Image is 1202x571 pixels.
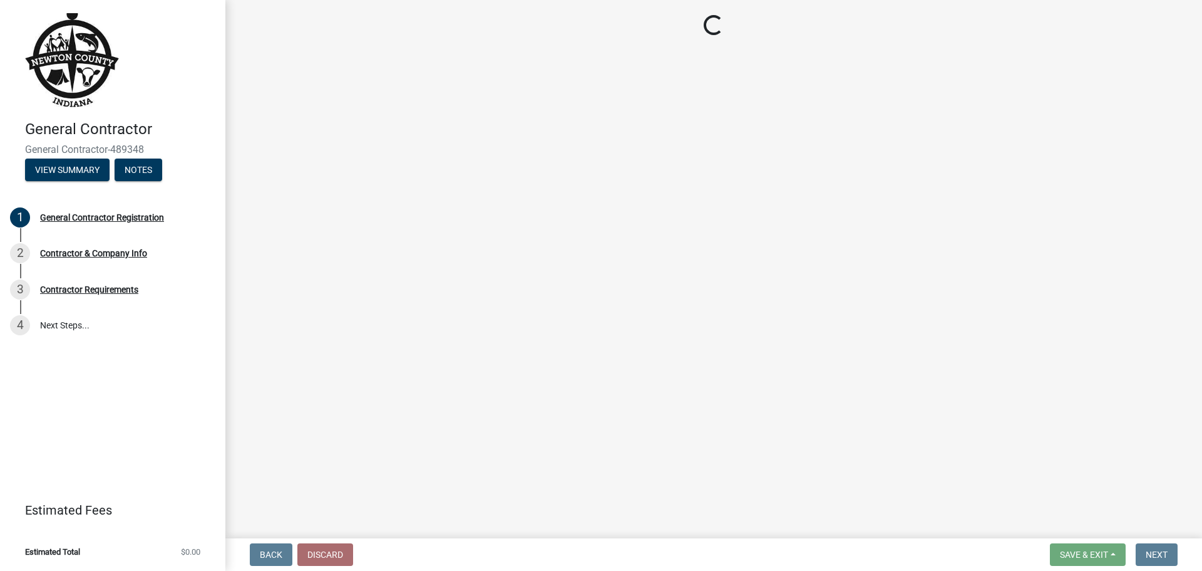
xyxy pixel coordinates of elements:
[25,13,119,107] img: Newton County, Indiana
[115,165,162,175] wm-modal-confirm: Notes
[25,548,80,556] span: Estimated Total
[1060,550,1108,560] span: Save & Exit
[250,543,292,566] button: Back
[181,548,200,556] span: $0.00
[40,249,147,258] div: Contractor & Company Info
[1136,543,1178,566] button: Next
[10,243,30,263] div: 2
[115,159,162,181] button: Notes
[1146,550,1168,560] span: Next
[25,120,215,139] h4: General Contractor
[10,207,30,228] div: 1
[40,213,164,222] div: General Contractor Registration
[25,144,200,155] span: General Contractor-489348
[260,550,282,560] span: Back
[40,285,138,294] div: Contractor Requirements
[1050,543,1126,566] button: Save & Exit
[25,159,110,181] button: View Summary
[10,498,205,523] a: Estimated Fees
[10,315,30,335] div: 4
[297,543,353,566] button: Discard
[10,280,30,300] div: 3
[25,165,110,175] wm-modal-confirm: Summary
